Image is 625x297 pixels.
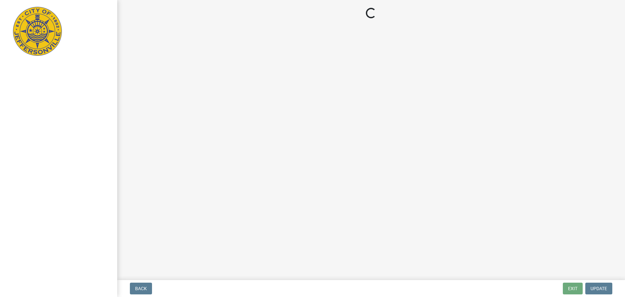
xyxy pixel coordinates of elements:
[563,283,583,294] button: Exit
[130,283,152,294] button: Back
[585,283,612,294] button: Update
[13,7,62,56] img: City of Jeffersonville, Indiana
[590,286,607,291] span: Update
[135,286,147,291] span: Back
